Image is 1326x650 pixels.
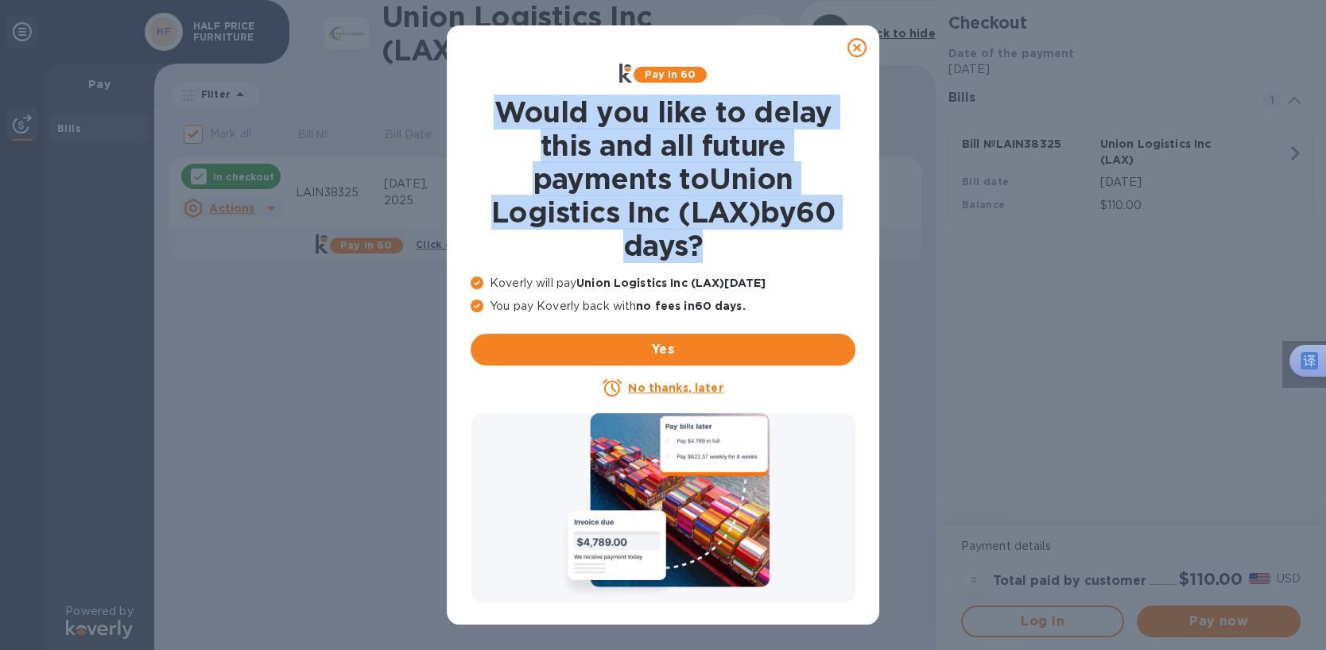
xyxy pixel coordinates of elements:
p: Koverly will pay [471,275,855,292]
b: no fees in 60 days . [636,300,745,312]
b: Union Logistics Inc (LAX) [DATE] [576,277,766,289]
h1: Would you like to delay this and all future payments to Union Logistics Inc (LAX) by 60 days ? [471,95,855,262]
span: Yes [483,340,843,359]
b: Pay in 60 [644,68,696,80]
button: Yes [471,334,855,366]
p: You pay Koverly back with [471,298,855,315]
u: No thanks, later [628,381,723,394]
